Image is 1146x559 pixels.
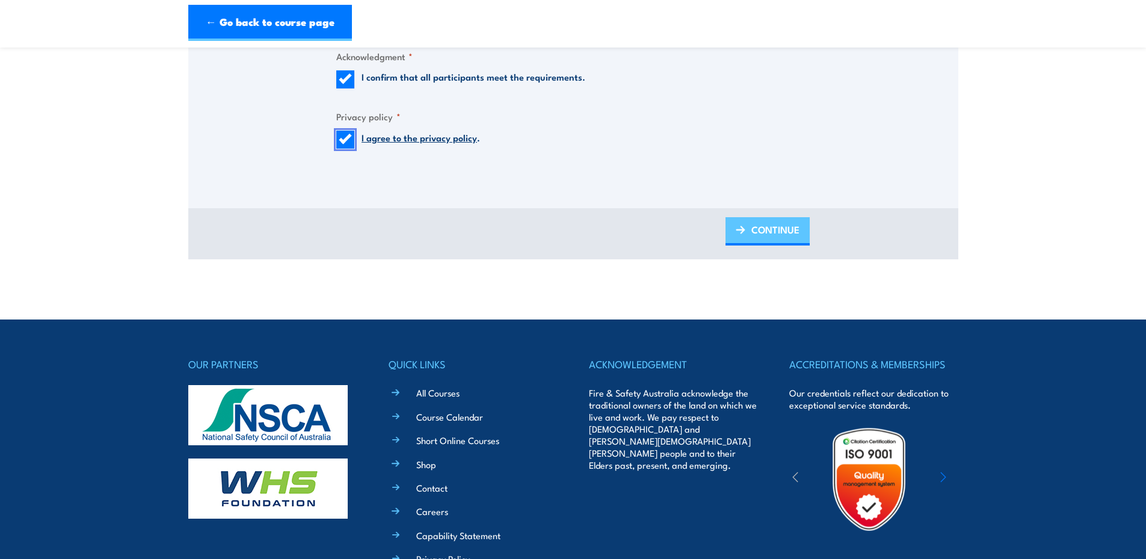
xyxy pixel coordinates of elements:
[188,385,348,445] img: nsca-logo-footer
[416,434,499,446] a: Short Online Courses
[416,529,501,542] a: Capability Statement
[389,356,557,372] h4: QUICK LINKS
[789,356,958,372] h4: ACCREDITATIONS & MEMBERSHIPS
[725,217,810,246] a: CONTINUE
[416,410,483,423] a: Course Calendar
[362,131,477,144] a: I agree to the privacy policy
[188,5,352,41] a: ← Go back to course page
[922,459,1027,500] img: ewpa-logo
[589,356,757,372] h4: ACKNOWLEDGEMENT
[188,356,357,372] h4: OUR PARTNERS
[751,214,799,246] span: CONTINUE
[188,459,348,519] img: whs-logo-footer
[589,387,757,471] p: Fire & Safety Australia acknowledge the traditional owners of the land on which we live and work....
[816,427,922,532] img: Untitled design (19)
[789,387,958,411] p: Our credentials reflect our dedication to exceptional service standards.
[416,505,448,517] a: Careers
[416,386,460,399] a: All Courses
[416,458,436,471] a: Shop
[336,110,401,123] legend: Privacy policy
[362,70,585,88] label: I confirm that all participants meet the requirements.
[362,131,480,149] label: .
[416,481,448,494] a: Contact
[336,49,413,63] legend: Acknowledgment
